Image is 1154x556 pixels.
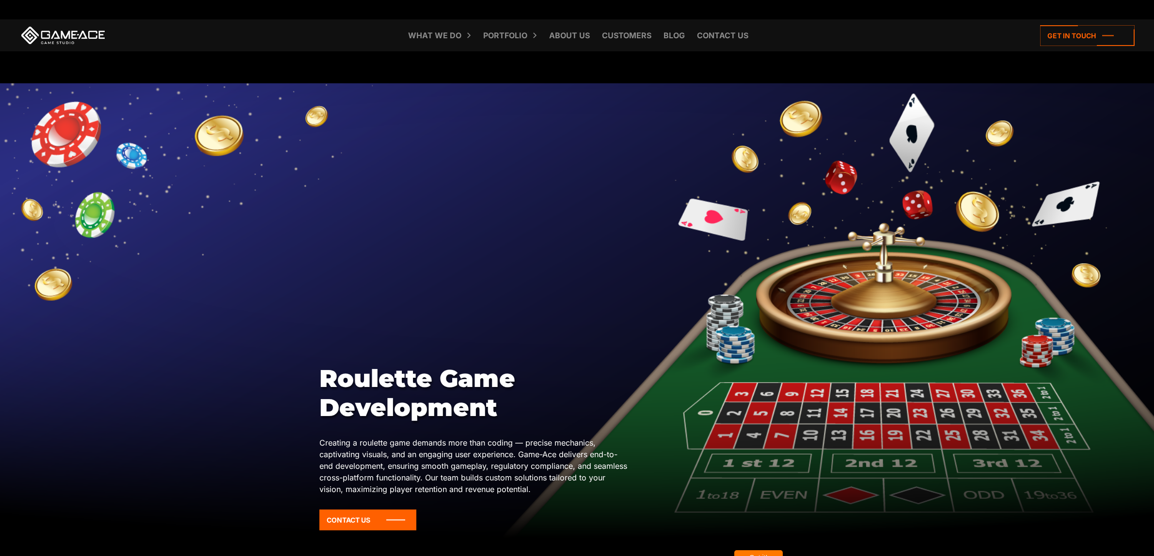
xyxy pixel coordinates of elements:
[319,510,416,530] a: Contact Us
[597,19,656,51] a: Customers
[403,19,466,51] a: What we do
[1040,25,1135,46] a: Get in touch
[544,19,595,51] a: About Us
[319,364,629,422] h1: Roulette Game Development
[319,437,629,495] p: Creating a roulette game demands more than coding — precise mechanics, captivating visuals, and a...
[659,19,690,51] a: Blog
[692,19,753,51] a: Contact us
[478,19,532,51] a: Portfolio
